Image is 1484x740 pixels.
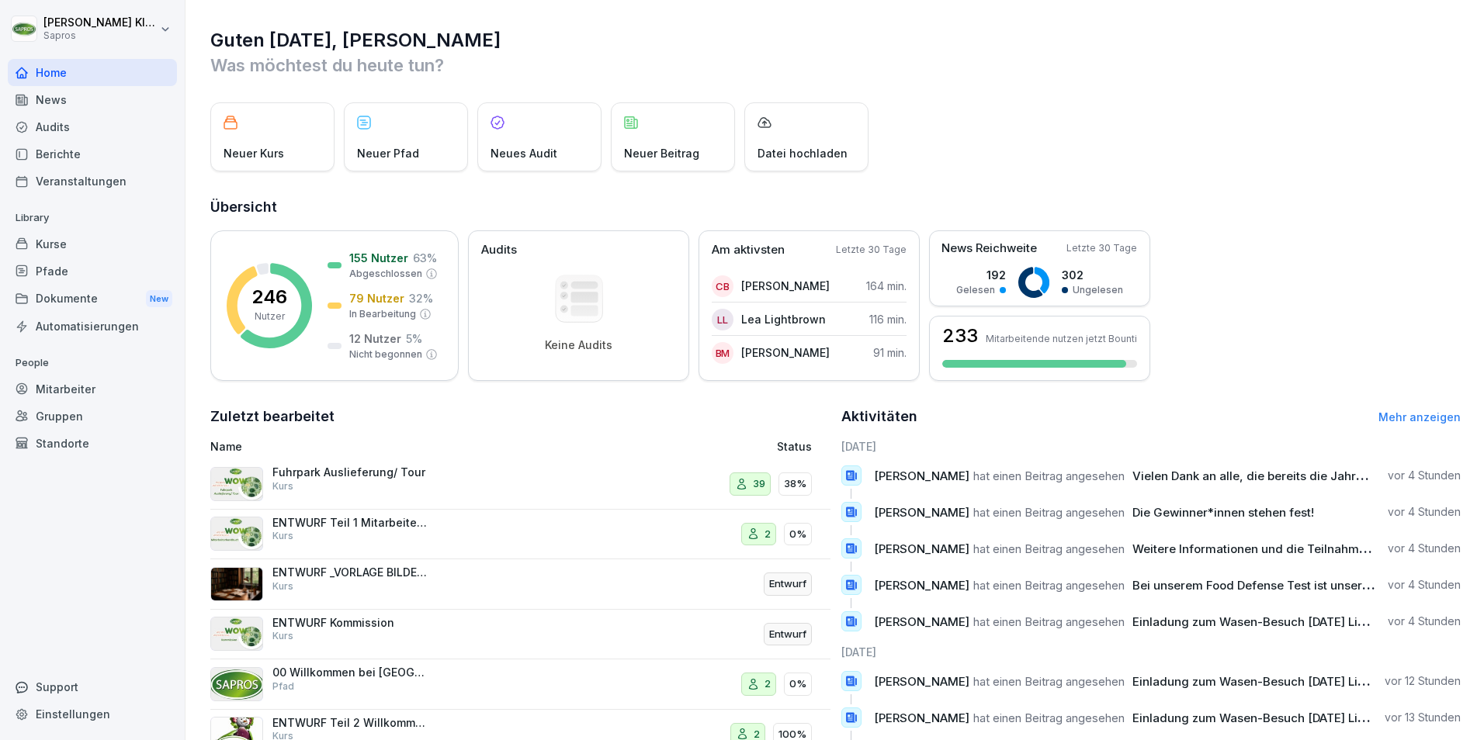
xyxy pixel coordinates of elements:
h2: Aktivitäten [841,406,917,427]
a: Automatisierungen [8,313,177,340]
p: Fuhrpark Auslieferung/ Tour [272,465,428,479]
img: oozo8bjgc9yg7uxk6jswm6d5.png [210,567,263,601]
p: 155 Nutzer [349,250,408,266]
div: Gruppen [8,403,177,430]
div: Dokumente [8,285,177,313]
p: Neuer Pfad [357,145,419,161]
p: ENTWURF _VORLAGE BILDER Kommissionier Handbuch [272,565,428,579]
p: Ungelesen [1073,283,1123,297]
p: People [8,351,177,375]
p: Kurs [272,579,293,593]
p: ENTWURF Teil 2 Willkommen bei [GEOGRAPHIC_DATA] [272,716,428,730]
a: ENTWURF Teil 1 MitarbeiterhandbuchKurs20% [210,510,830,560]
span: [PERSON_NAME] [874,505,969,520]
a: ENTWURF KommissionKursEntwurf [210,610,830,660]
p: Letzte 30 Tage [836,243,907,257]
h6: [DATE] [841,438,1461,455]
div: Berichte [8,140,177,168]
p: Audits [481,241,517,259]
a: Standorte [8,430,177,457]
p: 0% [789,527,806,542]
p: vor 4 Stunden [1388,468,1461,483]
p: Name [210,438,598,455]
p: Gelesen [956,283,995,297]
p: Kurs [272,529,293,543]
a: Mehr anzeigen [1378,410,1461,424]
p: Datei hochladen [758,145,848,161]
p: Letzte 30 Tage [1066,241,1137,255]
span: [PERSON_NAME] [874,614,969,629]
p: 164 min. [866,278,907,294]
p: 39 [753,476,765,492]
p: vor 12 Stunden [1385,673,1461,689]
a: DokumenteNew [8,285,177,313]
a: Pfade [8,258,177,285]
span: Die Gewinner*innen stehen fest! [1132,505,1314,520]
span: hat einen Beitrag angesehen [973,711,1125,725]
span: hat einen Beitrag angesehen [973,614,1125,629]
p: 246 [251,288,287,306]
a: Mitarbeiter [8,375,177,403]
div: New [146,290,172,308]
img: aiyxcae6zpetv575yojy4p7k.png [210,667,263,701]
div: BM [712,342,733,364]
span: [PERSON_NAME] [874,674,969,689]
p: 0% [789,676,806,692]
p: 116 min. [869,311,907,327]
span: hat einen Beitrag angesehen [973,578,1125,593]
span: hat einen Beitrag angesehen [973,674,1125,689]
p: Lea Lightbrown [741,311,826,327]
p: News Reichweite [941,240,1037,258]
p: Nicht begonnen [349,348,422,361]
p: ENTWURF Teil 1 Mitarbeiterhandbuch [272,516,428,530]
span: [PERSON_NAME] [874,541,969,556]
div: Veranstaltungen [8,168,177,195]
a: ENTWURF _VORLAGE BILDER Kommissionier HandbuchKursEntwurf [210,559,830,610]
h6: [DATE] [841,644,1461,660]
a: Home [8,59,177,86]
p: [PERSON_NAME] [741,278,830,294]
p: 32 % [409,290,433,306]
h3: 233 [942,327,978,345]
p: [PERSON_NAME] [741,344,830,361]
p: Library [8,206,177,230]
p: vor 4 Stunden [1388,504,1461,520]
div: CB [712,275,733,297]
h1: Guten [DATE], [PERSON_NAME] [210,28,1461,53]
p: 12 Nutzer [349,330,401,347]
p: Mitarbeitende nutzen jetzt Bounti [986,333,1137,344]
p: 63 % [413,250,437,266]
p: Status [777,438,812,455]
p: 302 [1062,267,1123,283]
p: vor 13 Stunden [1385,710,1461,725]
img: r111smv5jl08ju40dq16pdyd.png [210,467,263,501]
a: Fuhrpark Auslieferung/ TourKurs3938% [210,459,830,510]
div: News [8,86,177,113]
p: Nutzer [255,309,285,323]
p: 00 Willkommen bei [GEOGRAPHIC_DATA] [272,666,428,679]
a: Audits [8,113,177,140]
a: Kurse [8,230,177,258]
h2: Zuletzt bearbeitet [210,406,830,427]
span: hat einen Beitrag angesehen [973,541,1125,556]
p: Neuer Kurs [224,145,284,161]
div: LL [712,309,733,330]
p: Neuer Beitrag [624,145,699,161]
p: vor 4 Stunden [1388,541,1461,556]
p: Abgeschlossen [349,267,422,281]
span: [PERSON_NAME] [874,469,969,483]
p: vor 4 Stunden [1388,614,1461,629]
p: Was möchtest du heute tun? [210,53,1461,78]
p: 79 Nutzer [349,290,404,306]
p: vor 4 Stunden [1388,577,1461,593]
p: Kurs [272,479,293,493]
p: 2 [765,676,771,692]
p: Kurs [272,629,293,643]
p: 2 [765,527,771,542]
p: 192 [956,267,1006,283]
span: [PERSON_NAME] [874,711,969,725]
